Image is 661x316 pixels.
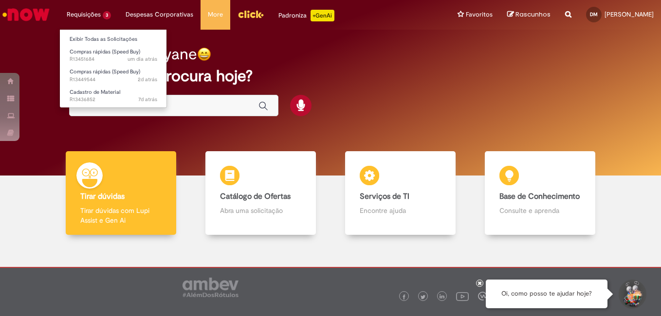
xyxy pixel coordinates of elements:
[80,206,162,225] p: Tirar dúvidas com Lupi Assist e Gen Ai
[590,11,598,18] span: DM
[499,192,580,201] b: Base de Conhecimento
[70,88,120,96] span: Cadastro de Material
[466,10,493,19] span: Favoritos
[70,55,157,63] span: R13451684
[421,295,425,299] img: logo_footer_twitter.png
[402,295,406,299] img: logo_footer_facebook.png
[138,76,157,83] span: 2d atrás
[67,10,101,19] span: Requisições
[70,76,157,84] span: R13449544
[103,11,111,19] span: 3
[60,34,167,45] a: Exibir Todas as Solicitações
[238,7,264,21] img: click_logo_yellow_360x200.png
[360,192,409,201] b: Serviços de TI
[191,151,330,235] a: Catálogo de Ofertas Abra uma solicitação
[60,67,167,85] a: Aberto R13449544 : Compras rápidas (Speed Buy)
[60,87,167,105] a: Aberto R13436852 : Cadastro de Material
[617,280,646,309] button: Iniciar Conversa de Suporte
[208,10,223,19] span: More
[360,206,441,215] p: Encontre ajuda
[70,48,140,55] span: Compras rápidas (Speed Buy)
[138,76,157,83] time: 26/08/2025 16:30:43
[1,5,51,24] img: ServiceNow
[128,55,157,63] time: 27/08/2025 10:57:50
[126,10,193,19] span: Despesas Corporativas
[69,68,592,85] h2: O que você procura hoje?
[51,151,191,235] a: Tirar dúvidas Tirar dúvidas com Lupi Assist e Gen Ai
[59,29,167,108] ul: Requisições
[183,278,239,297] img: logo_footer_ambev_rotulo_gray.png
[440,294,444,300] img: logo_footer_linkedin.png
[330,151,470,235] a: Serviços de TI Encontre ajuda
[470,151,610,235] a: Base de Conhecimento Consulte e aprenda
[128,55,157,63] span: um dia atrás
[499,206,581,215] p: Consulte e aprenda
[311,10,334,21] p: +GenAi
[70,68,140,75] span: Compras rápidas (Speed Buy)
[507,10,551,19] a: Rascunhos
[456,290,469,302] img: logo_footer_youtube.png
[220,206,302,215] p: Abra uma solicitação
[486,280,607,308] div: Oi, como posso te ajudar hoje?
[197,47,211,61] img: happy-face.png
[605,10,654,18] span: [PERSON_NAME]
[70,96,157,104] span: R13436852
[515,10,551,19] span: Rascunhos
[60,47,167,65] a: Aberto R13451684 : Compras rápidas (Speed Buy)
[278,10,334,21] div: Padroniza
[478,292,487,300] img: logo_footer_workplace.png
[220,192,291,201] b: Catálogo de Ofertas
[138,96,157,103] span: 7d atrás
[138,96,157,103] time: 21/08/2025 15:05:50
[80,192,125,201] b: Tirar dúvidas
